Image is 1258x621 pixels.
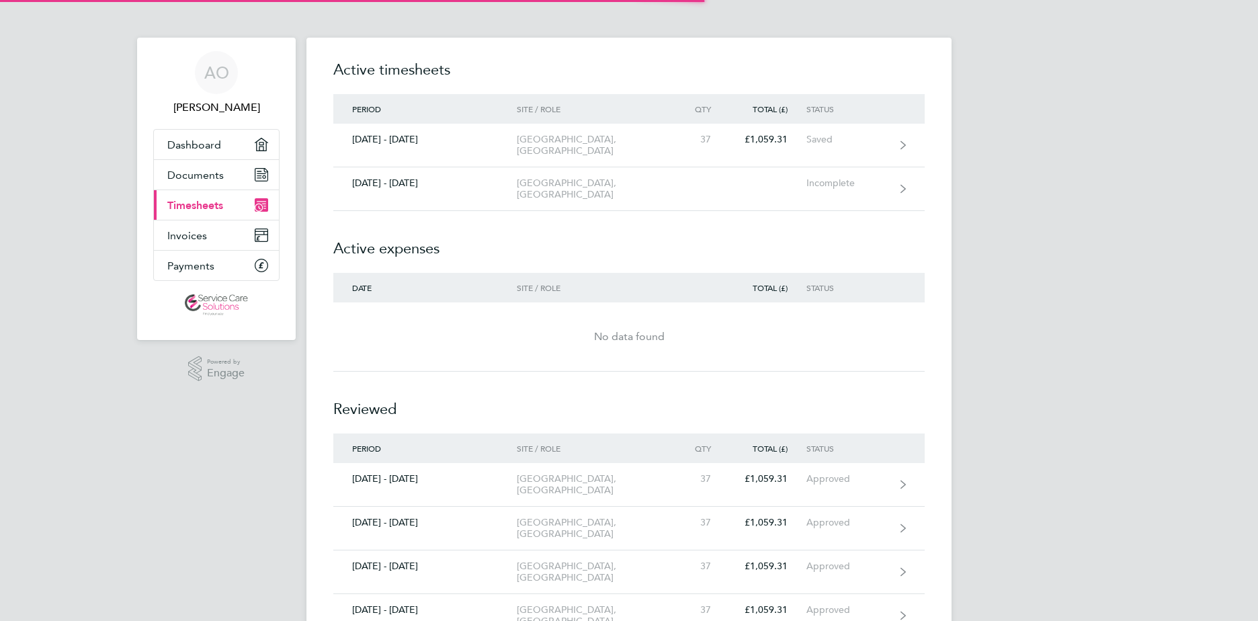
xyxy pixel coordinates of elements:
div: Saved [806,134,889,145]
a: [DATE] - [DATE][GEOGRAPHIC_DATA], [GEOGRAPHIC_DATA]37£1,059.31Saved [333,124,925,167]
h2: Active timesheets [333,59,925,94]
div: Incomplete [806,177,889,189]
div: [DATE] - [DATE] [333,177,517,189]
div: £1,059.31 [730,604,806,616]
div: Approved [806,473,889,485]
div: Approved [806,517,889,528]
span: AO [204,64,229,81]
a: [DATE] - [DATE][GEOGRAPHIC_DATA], [GEOGRAPHIC_DATA]37£1,059.31Approved [333,550,925,594]
div: 37 [671,604,730,616]
span: Alisa Odusanya [153,99,280,116]
div: Date [333,283,517,292]
div: Approved [806,561,889,572]
div: No data found [333,329,925,345]
a: [DATE] - [DATE][GEOGRAPHIC_DATA], [GEOGRAPHIC_DATA]37£1,059.31Approved [333,463,925,507]
span: Invoices [167,229,207,242]
a: Powered byEngage [188,356,245,382]
nav: Main navigation [137,38,296,340]
div: Status [806,444,889,453]
div: £1,059.31 [730,517,806,528]
div: [DATE] - [DATE] [333,561,517,572]
a: Documents [154,160,279,190]
div: £1,059.31 [730,134,806,145]
div: [GEOGRAPHIC_DATA], [GEOGRAPHIC_DATA] [517,517,671,540]
span: Engage [207,368,245,379]
div: Site / Role [517,104,671,114]
div: [GEOGRAPHIC_DATA], [GEOGRAPHIC_DATA] [517,473,671,496]
div: [DATE] - [DATE] [333,473,517,485]
div: 37 [671,561,730,572]
span: Timesheets [167,199,223,212]
img: servicecare-logo-retina.png [185,294,248,316]
div: Site / Role [517,444,671,453]
h2: Reviewed [333,372,925,433]
div: Total (£) [730,283,806,292]
div: [GEOGRAPHIC_DATA], [GEOGRAPHIC_DATA] [517,134,671,157]
h2: Active expenses [333,211,925,273]
span: Dashboard [167,138,221,151]
a: Timesheets [154,190,279,220]
span: Documents [167,169,224,181]
div: Status [806,104,889,114]
div: £1,059.31 [730,473,806,485]
span: Powered by [207,356,245,368]
a: AO[PERSON_NAME] [153,51,280,116]
a: Dashboard [154,130,279,159]
span: Period [352,443,381,454]
div: 37 [671,134,730,145]
span: Payments [167,259,214,272]
div: Total (£) [730,104,806,114]
div: 37 [671,473,730,485]
div: Site / Role [517,283,671,292]
a: [DATE] - [DATE][GEOGRAPHIC_DATA], [GEOGRAPHIC_DATA]Incomplete [333,167,925,211]
div: [GEOGRAPHIC_DATA], [GEOGRAPHIC_DATA] [517,177,671,200]
div: [DATE] - [DATE] [333,604,517,616]
a: Payments [154,251,279,280]
div: Approved [806,604,889,616]
span: Period [352,103,381,114]
div: Qty [671,444,730,453]
a: [DATE] - [DATE][GEOGRAPHIC_DATA], [GEOGRAPHIC_DATA]37£1,059.31Approved [333,507,925,550]
div: £1,059.31 [730,561,806,572]
div: Qty [671,104,730,114]
div: Status [806,283,889,292]
a: Invoices [154,220,279,250]
div: 37 [671,517,730,528]
a: Go to home page [153,294,280,316]
div: [GEOGRAPHIC_DATA], [GEOGRAPHIC_DATA] [517,561,671,583]
div: Total (£) [730,444,806,453]
div: [DATE] - [DATE] [333,134,517,145]
div: [DATE] - [DATE] [333,517,517,528]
